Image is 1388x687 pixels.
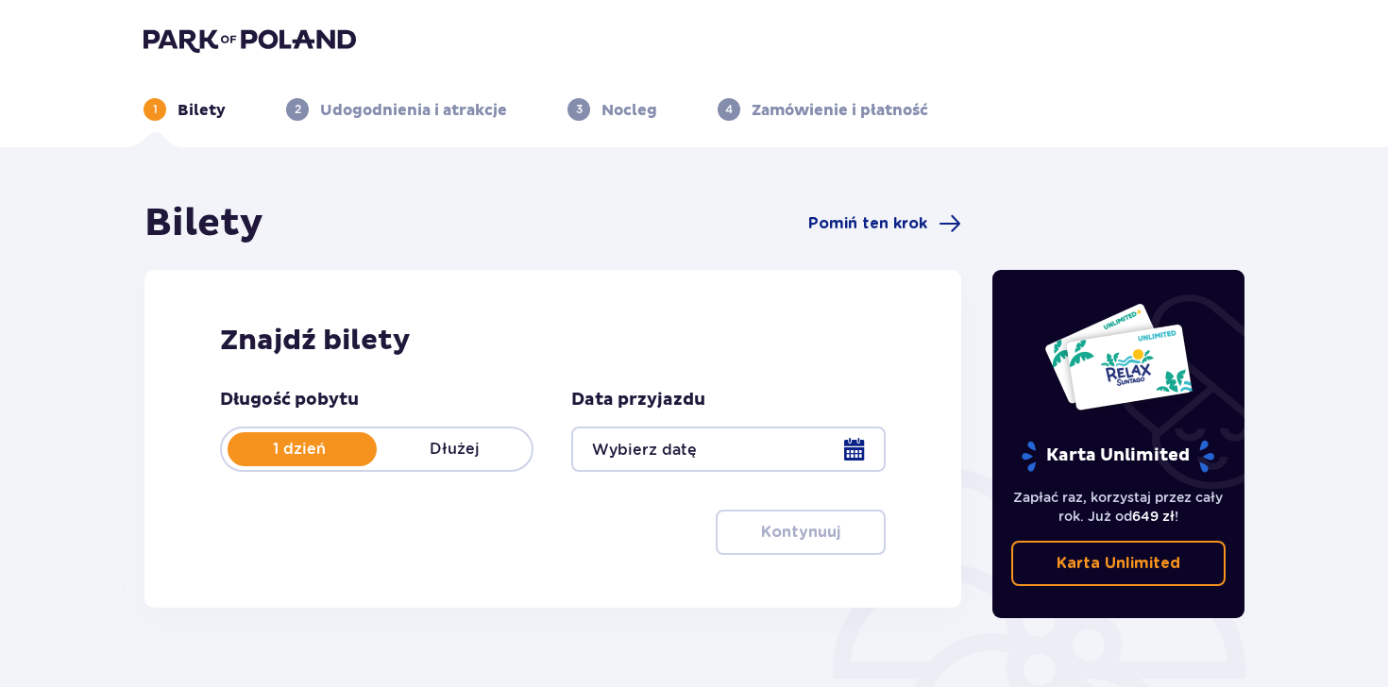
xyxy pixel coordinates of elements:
[1011,541,1227,586] a: Karta Unlimited
[1011,488,1227,526] p: Zapłać raz, korzystaj przez cały rok. Już od !
[220,323,886,359] h2: Znajdź bilety
[144,98,226,121] div: 1Bilety
[1057,553,1180,574] p: Karta Unlimited
[320,100,507,121] p: Udogodnienia i atrakcje
[601,100,657,121] p: Nocleg
[1043,302,1193,411] img: Dwie karty całoroczne do Suntago z napisem 'UNLIMITED RELAX', na białym tle z tropikalnymi liśćmi...
[295,101,301,118] p: 2
[144,200,263,247] h1: Bilety
[178,100,226,121] p: Bilety
[718,98,928,121] div: 4Zamówienie i płatność
[808,212,961,235] a: Pomiń ten krok
[144,26,356,53] img: Park of Poland logo
[1020,440,1216,473] p: Karta Unlimited
[752,100,928,121] p: Zamówienie i płatność
[286,98,507,121] div: 2Udogodnienia i atrakcje
[1132,509,1175,524] span: 649 zł
[153,101,158,118] p: 1
[571,389,705,411] p: Data przyjazdu
[808,213,927,234] span: Pomiń ten krok
[725,101,733,118] p: 4
[567,98,657,121] div: 3Nocleg
[220,389,359,411] p: Długość pobytu
[222,439,377,460] p: 1 dzień
[576,101,583,118] p: 3
[377,439,532,460] p: Dłużej
[716,510,886,555] button: Kontynuuj
[761,522,840,543] p: Kontynuuj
